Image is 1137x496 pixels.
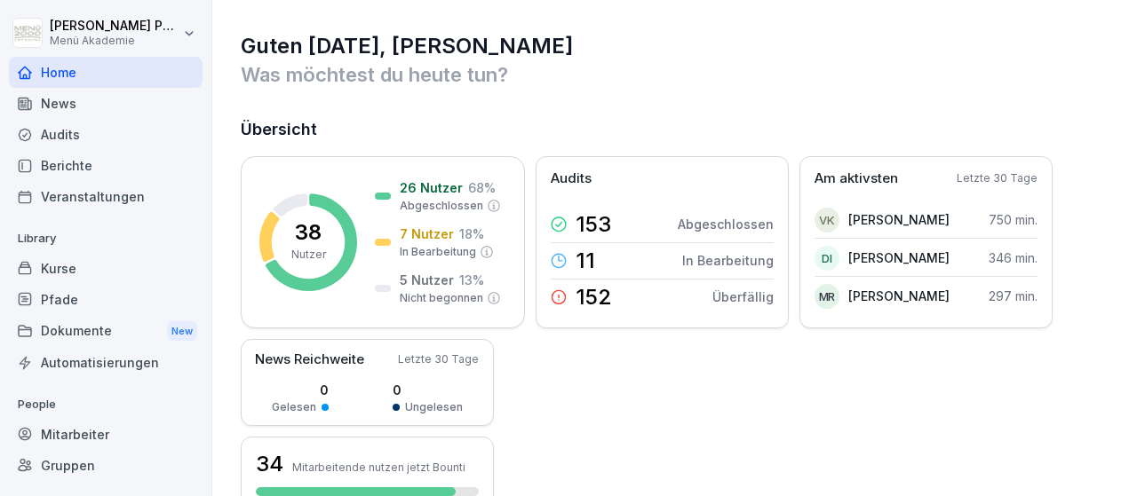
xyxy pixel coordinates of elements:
[712,287,774,306] p: Überfällig
[9,88,203,119] a: News
[815,169,898,189] p: Am aktivsten
[9,181,203,212] a: Veranstaltungen
[459,271,484,289] p: 13 %
[9,450,203,481] a: Gruppen
[50,19,179,34] p: [PERSON_NAME] Pacyna
[405,399,463,415] p: Ungelesen
[9,57,203,88] a: Home
[400,198,483,214] p: Abgeschlossen
[468,178,496,197] p: 68 %
[256,449,283,479] h3: 34
[241,32,1110,60] h1: Guten [DATE], [PERSON_NAME]
[400,290,483,306] p: Nicht begonnen
[9,119,203,150] a: Audits
[400,224,454,243] p: 7 Nutzer
[815,284,839,309] div: MR
[292,461,465,474] p: Mitarbeitende nutzen jetzt Bounti
[241,60,1110,89] p: Was möchtest du heute tun?
[551,169,592,189] p: Audits
[576,214,611,235] p: 153
[393,381,463,399] p: 0
[576,287,612,308] p: 152
[50,35,179,47] p: Menü Akademie
[848,210,950,229] p: [PERSON_NAME]
[9,253,203,284] a: Kurse
[576,250,595,272] p: 11
[9,419,203,450] a: Mitarbeiter
[255,350,364,370] p: News Reichweite
[167,321,197,342] div: New
[9,390,203,419] p: People
[295,222,322,243] p: 38
[815,208,839,232] div: VK
[459,224,484,243] p: 18 %
[989,248,1038,267] p: 346 min.
[989,287,1038,305] p: 297 min.
[682,251,774,270] p: In Bearbeitung
[241,117,1110,142] h2: Übersicht
[989,210,1038,229] p: 750 min.
[400,244,476,260] p: In Bearbeitung
[9,150,203,181] a: Berichte
[272,399,316,415] p: Gelesen
[398,351,479,367] p: Letzte 30 Tage
[815,246,839,271] div: DI
[9,315,203,348] div: Dokumente
[9,284,203,315] a: Pfade
[9,224,203,253] p: Library
[272,381,329,399] p: 0
[9,315,203,348] a: DokumenteNew
[400,271,454,289] p: 5 Nutzer
[9,347,203,378] a: Automatisierungen
[400,178,463,197] p: 26 Nutzer
[291,247,326,263] p: Nutzer
[848,248,950,267] p: [PERSON_NAME]
[957,170,1038,186] p: Letzte 30 Tage
[678,215,774,233] p: Abgeschlossen
[848,287,950,305] p: [PERSON_NAME]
